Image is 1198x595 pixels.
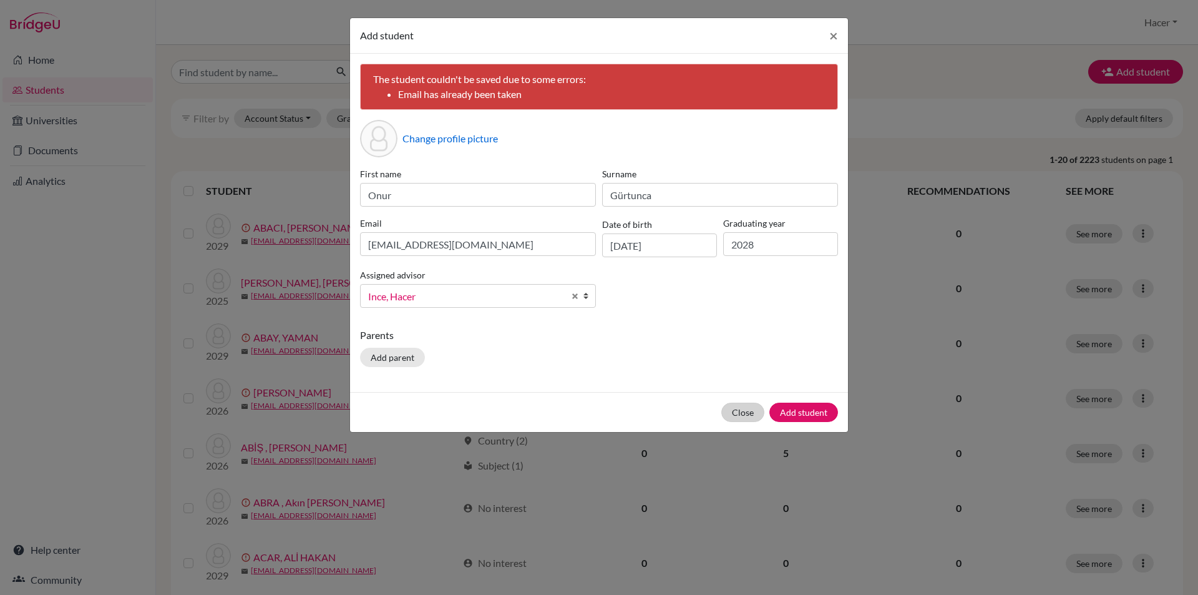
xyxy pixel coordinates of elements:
div: The student couldn't be saved due to some errors: [360,64,838,110]
p: Parents [360,328,838,343]
button: Close [721,403,764,422]
span: Add student [360,29,414,41]
label: Date of birth [602,218,652,231]
button: Close [819,18,848,53]
span: × [829,26,838,44]
label: Surname [602,167,838,180]
label: First name [360,167,596,180]
li: Email has already been taken [398,87,825,102]
button: Add student [769,403,838,422]
div: Profile picture [360,120,397,157]
label: Email [360,217,596,230]
button: Add parent [360,348,425,367]
input: dd/mm/yyyy [602,234,717,257]
span: Ince, Hacer [368,288,564,305]
label: Assigned advisor [360,268,426,282]
label: Graduating year [723,217,838,230]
